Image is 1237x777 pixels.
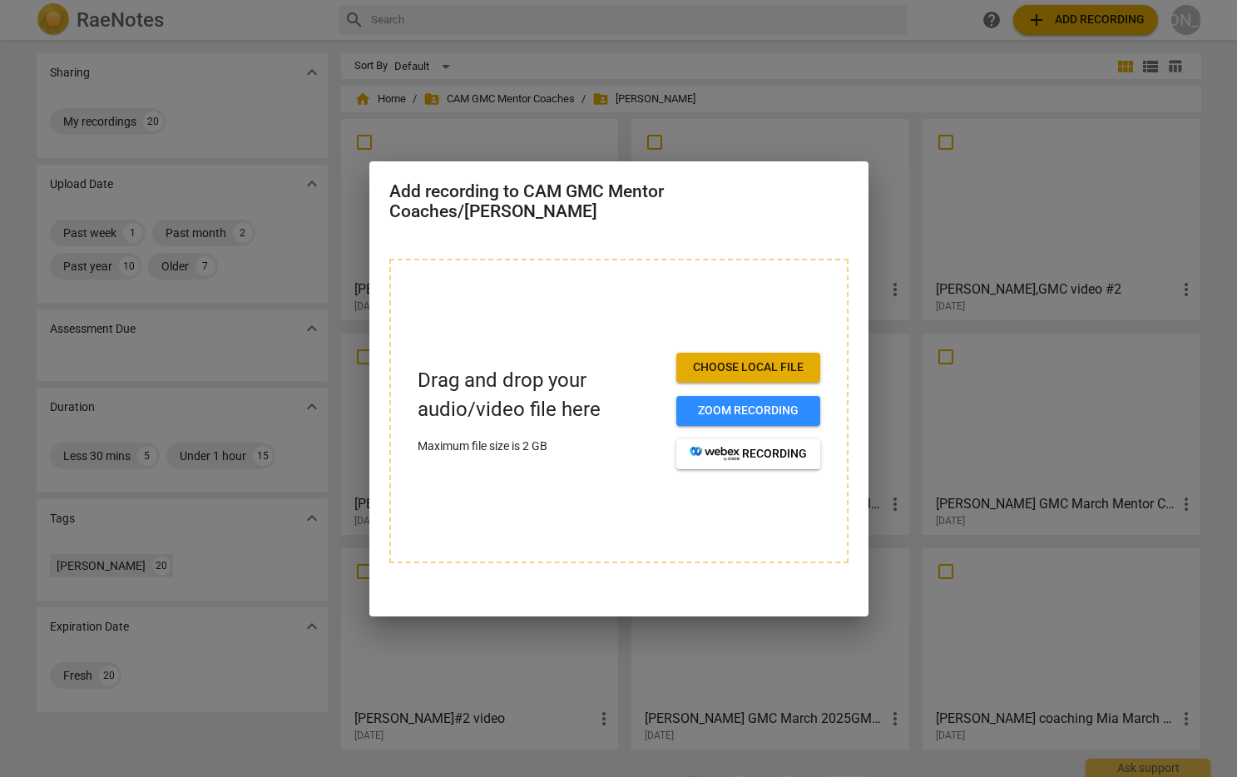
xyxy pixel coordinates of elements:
[690,403,807,419] span: Zoom recording
[418,366,663,424] p: Drag and drop your audio/video file here
[676,439,820,469] button: recording
[676,353,820,383] button: Choose local file
[418,438,663,455] p: Maximum file size is 2 GB
[389,181,849,222] h2: Add recording to CAM GMC Mentor Coaches/[PERSON_NAME]
[690,359,807,376] span: Choose local file
[676,396,820,426] button: Zoom recording
[690,446,807,463] span: recording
